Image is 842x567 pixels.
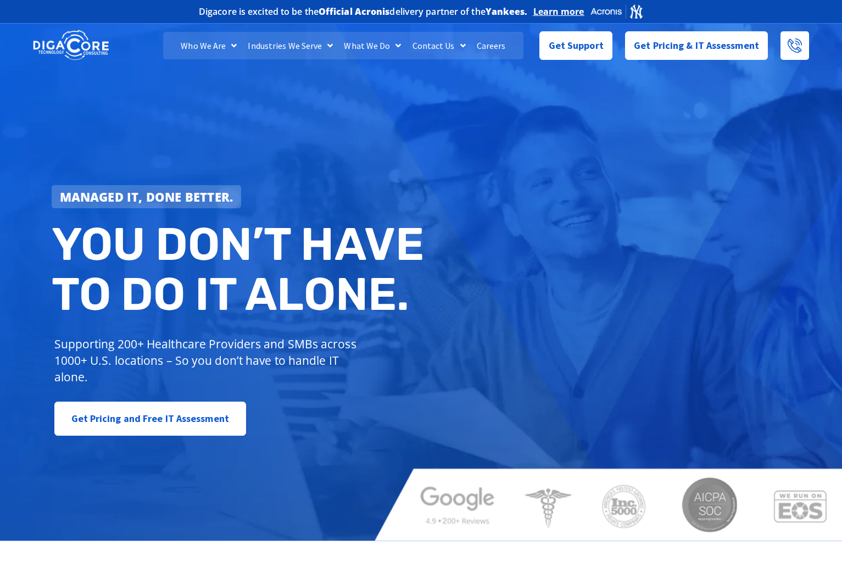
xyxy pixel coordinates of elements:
strong: Managed IT, done better. [60,188,233,205]
b: Yankees. [486,5,528,18]
a: Get Pricing & IT Assessment [625,31,768,60]
a: Get Support [539,31,612,60]
a: Careers [471,32,511,59]
a: What We Do [338,32,406,59]
span: Get Pricing and Free IT Assessment [71,408,229,430]
img: DigaCore Technology Consulting [33,29,109,62]
a: Managed IT, done better. [52,185,242,208]
a: Learn more [533,6,584,17]
span: Get Pricing & IT Assessment [634,35,759,57]
a: Who We Are [175,32,242,59]
h2: Digacore is excited to be the delivery partner of the [199,7,528,16]
h2: You don’t have to do IT alone. [52,219,430,320]
a: Contact Us [407,32,471,59]
p: Supporting 200+ Healthcare Providers and SMBs across 1000+ U.S. locations – So you don’t have to ... [54,336,361,385]
span: Get Support [549,35,604,57]
nav: Menu [163,32,523,59]
img: Acronis [590,3,644,19]
a: Get Pricing and Free IT Assessment [54,402,246,436]
b: Official Acronis [319,5,390,18]
a: Industries We Serve [242,32,338,59]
